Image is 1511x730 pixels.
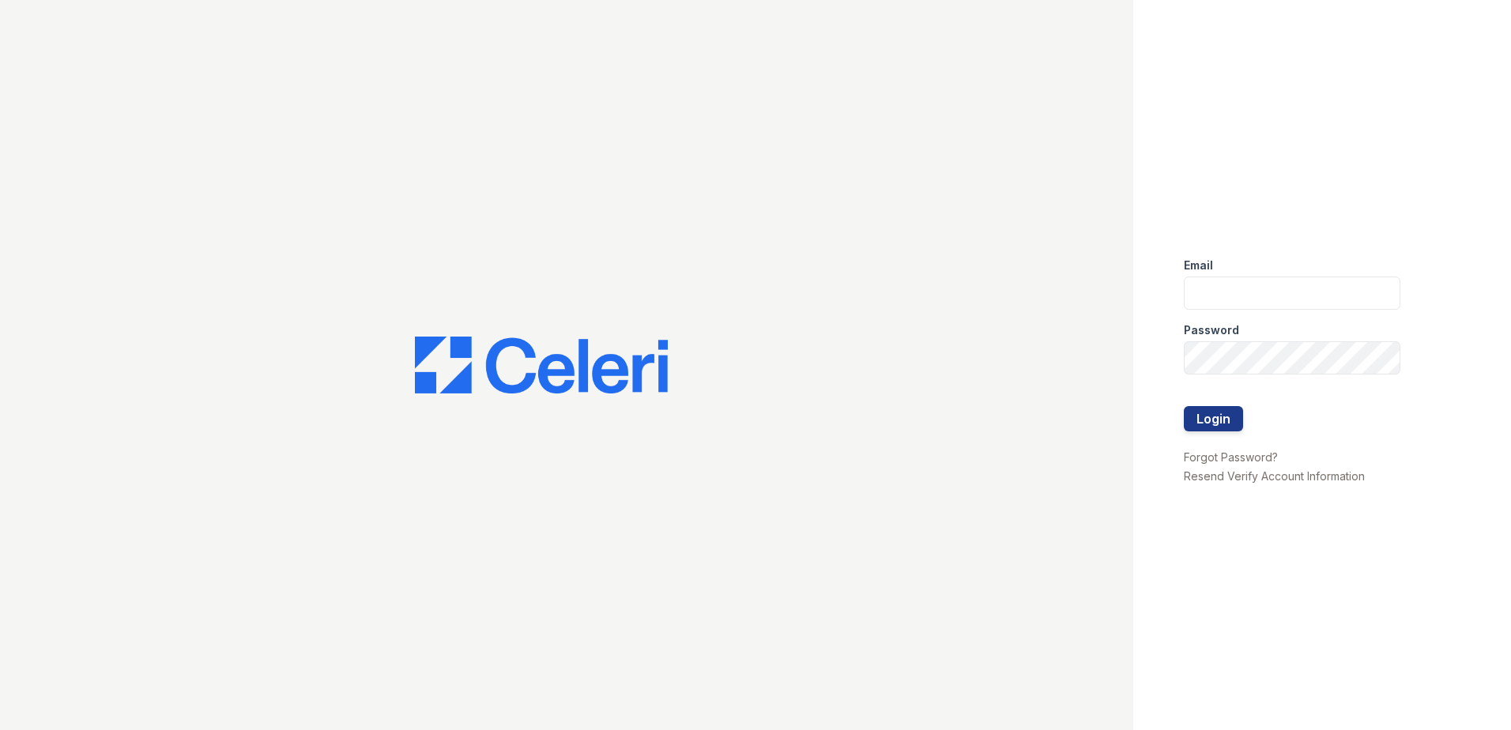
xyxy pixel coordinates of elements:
[415,337,668,393] img: CE_Logo_Blue-a8612792a0a2168367f1c8372b55b34899dd931a85d93a1a3d3e32e68fde9ad4.png
[1184,322,1239,338] label: Password
[1184,469,1365,483] a: Resend Verify Account Information
[1184,406,1243,431] button: Login
[1184,258,1213,273] label: Email
[1184,450,1278,464] a: Forgot Password?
